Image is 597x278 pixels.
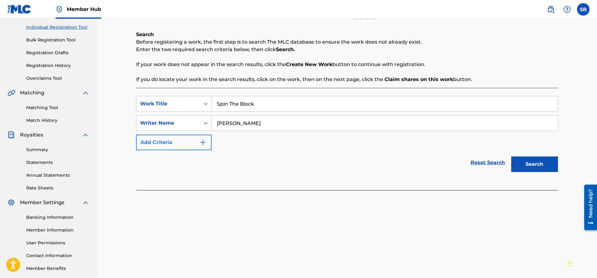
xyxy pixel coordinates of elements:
[26,104,89,111] a: Matching Tool
[7,131,15,139] img: Royalties
[276,46,295,52] strong: Search.
[563,6,571,13] img: help
[26,172,89,179] a: Annual Statements
[26,50,89,56] a: Registration Drafts
[136,96,558,175] form: Search Form
[140,119,196,127] div: Writer Name
[26,24,89,31] a: Individual Registration Tool
[26,252,89,259] a: Contact Information
[7,89,15,97] img: Matching
[26,117,89,124] a: Match History
[26,75,89,82] a: Overclaims Tool
[20,131,43,139] span: Royalties
[26,240,89,246] a: User Permissions
[82,89,89,97] img: expand
[580,182,597,232] iframe: Resource Center
[56,6,63,13] img: Top Rightsholder
[136,31,154,37] b: Search
[26,227,89,233] a: Member Information
[26,265,89,272] a: Member Benefits
[26,146,89,153] a: Summary
[136,135,212,150] button: Add Criteria
[67,6,101,13] span: Member Hub
[26,185,89,191] a: Rate Sheets
[7,5,32,14] img: MLC Logo
[20,199,64,206] span: Member Settings
[199,139,207,146] img: 9d2ae6d4665cec9f34b9.svg
[467,156,508,170] a: Reset Search
[286,61,332,67] strong: Create New Work
[26,37,89,43] a: Bulk Registration Tool
[561,3,573,16] div: Help
[82,131,89,139] img: expand
[566,248,597,278] iframe: Chat Widget
[136,76,558,83] p: If you do locate your work in the search results, click on the work, then on the next page, click...
[20,89,44,97] span: Matching
[26,62,89,69] a: Registration History
[82,199,89,206] img: expand
[136,38,558,46] p: Before registering a work, the first step is to search The MLC database to ensure the work does n...
[136,61,558,68] p: If your work does not appear in the search results, click the button to continue with registration.
[26,159,89,166] a: Statements
[384,76,453,82] strong: Claim shares on this work
[511,156,558,172] button: Search
[140,100,196,108] div: Work Title
[136,46,558,53] p: Enter the two required search criteria below, then click
[26,214,89,221] a: Banking Information
[7,199,15,206] img: Member Settings
[547,6,555,13] img: search
[545,3,557,16] a: Public Search
[568,254,571,273] div: Drag
[577,3,590,16] div: User Menu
